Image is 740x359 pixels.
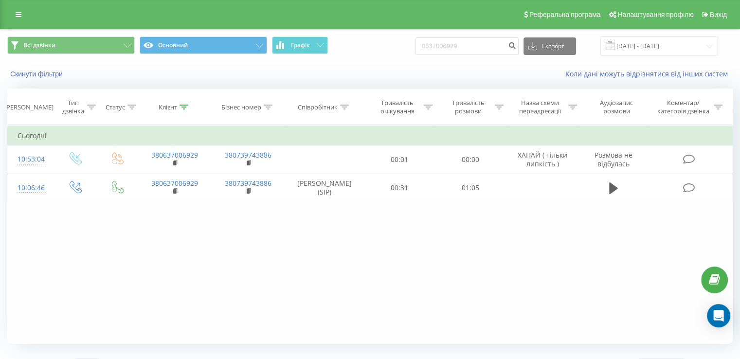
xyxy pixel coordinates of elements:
[18,179,43,197] div: 10:06:46
[435,174,505,202] td: 01:05
[225,150,271,160] a: 380739743886
[515,99,566,115] div: Назва схеми переадресації
[18,150,43,169] div: 10:53:04
[529,11,601,18] span: Реферальна програма
[159,103,177,111] div: Клієнт
[444,99,492,115] div: Тривалість розмови
[415,37,519,55] input: Пошук за номером
[285,174,364,202] td: [PERSON_NAME] (SIP)
[291,42,310,49] span: Графік
[7,36,135,54] button: Всі дзвінки
[435,145,505,174] td: 00:00
[61,99,84,115] div: Тип дзвінка
[272,36,328,54] button: Графік
[8,126,733,145] td: Сьогодні
[505,145,579,174] td: ХАПАЙ ( тільки липкість )
[364,145,435,174] td: 00:01
[707,304,730,327] div: Open Intercom Messenger
[23,41,55,49] span: Всі дзвінки
[140,36,267,54] button: Основний
[298,103,338,111] div: Співробітник
[221,103,261,111] div: Бізнес номер
[617,11,693,18] span: Налаштування профілю
[595,150,632,168] span: Розмова не відбулась
[7,70,68,78] button: Скинути фільтри
[654,99,711,115] div: Коментар/категорія дзвінка
[106,103,125,111] div: Статус
[373,99,422,115] div: Тривалість очікування
[588,99,645,115] div: Аудіозапис розмови
[364,174,435,202] td: 00:31
[4,103,54,111] div: [PERSON_NAME]
[565,69,733,78] a: Коли дані можуть відрізнятися вiд інших систем
[225,179,271,188] a: 380739743886
[151,179,198,188] a: 380637006929
[523,37,576,55] button: Експорт
[710,11,727,18] span: Вихід
[151,150,198,160] a: 380637006929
